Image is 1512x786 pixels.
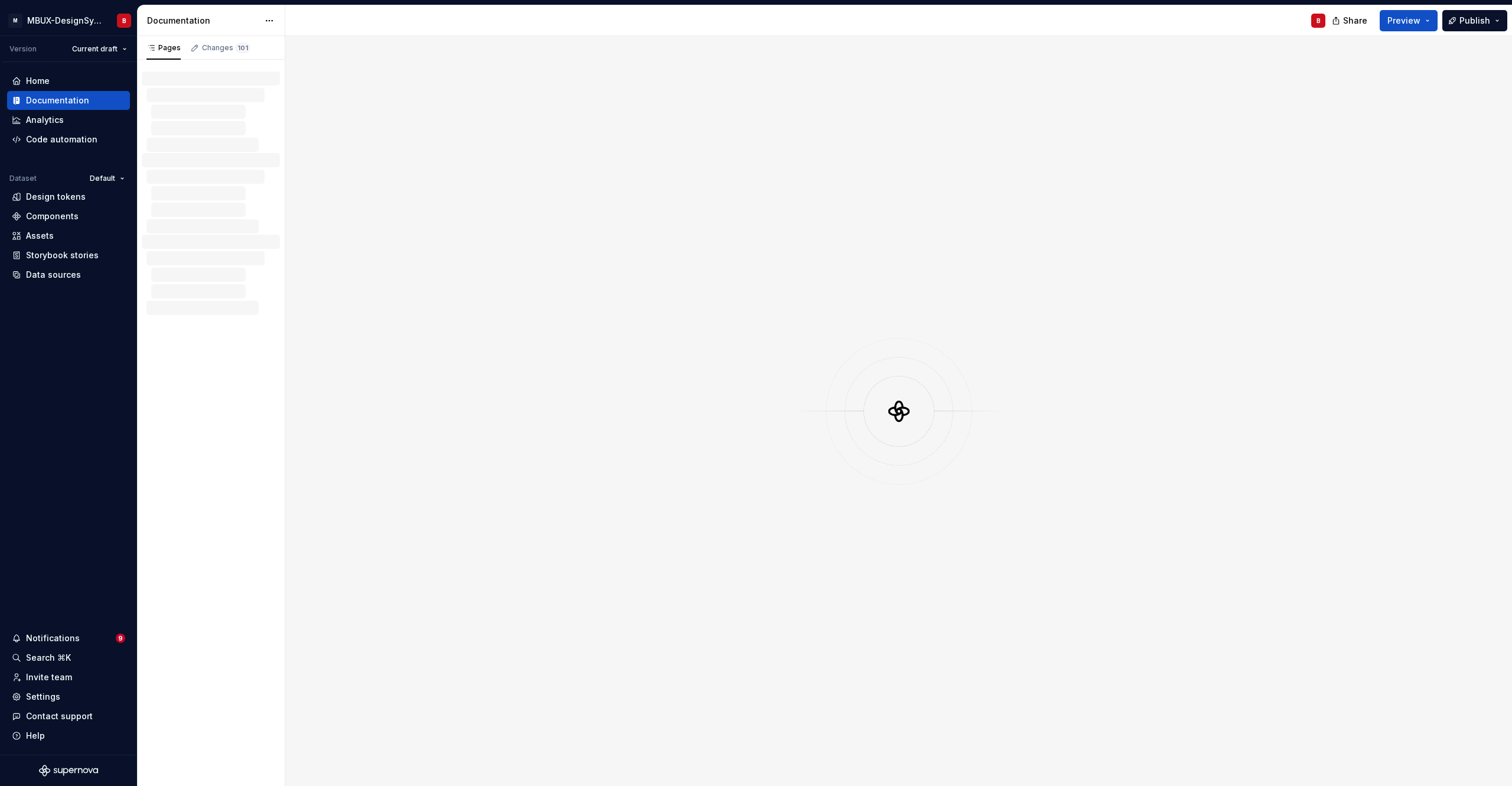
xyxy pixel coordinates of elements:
[26,249,99,261] div: Storybook stories
[26,191,86,203] div: Design tokens
[7,726,130,745] button: Help
[8,14,22,28] div: M
[7,226,130,245] a: Assets
[7,265,130,284] a: Data sources
[2,8,135,33] button: MMBUX-DesignSystemB
[26,730,45,742] div: Help
[7,207,130,226] a: Components
[1387,15,1420,27] span: Preview
[7,246,130,265] a: Storybook stories
[7,111,130,129] a: Analytics
[236,43,250,53] span: 101
[1380,10,1438,31] button: Preview
[26,710,93,722] div: Contact support
[7,707,130,726] button: Contact support
[26,632,80,644] div: Notifications
[1459,15,1490,27] span: Publish
[84,170,130,187] button: Default
[26,75,50,87] div: Home
[7,187,130,206] a: Design tokens
[26,114,64,126] div: Analytics
[1317,16,1321,25] div: B
[26,95,89,106] div: Documentation
[39,765,98,777] svg: Supernova Logo
[1326,10,1375,31] button: Share
[7,648,130,667] button: Search ⌘K
[9,174,37,183] div: Dataset
[1442,10,1507,31] button: Publish
[146,43,181,53] div: Pages
[9,44,37,54] div: Version
[7,130,130,149] a: Code automation
[67,41,132,57] button: Current draft
[26,671,72,683] div: Invite team
[26,691,60,703] div: Settings
[7,91,130,110] a: Documentation
[27,15,103,27] div: MBUX-DesignSystem
[147,15,259,27] div: Documentation
[7,687,130,706] a: Settings
[7,629,130,648] button: Notifications9
[116,634,125,643] span: 9
[26,210,79,222] div: Components
[7,72,130,90] a: Home
[122,16,126,25] div: B
[26,134,97,145] div: Code automation
[7,668,130,687] a: Invite team
[26,269,81,281] div: Data sources
[202,43,250,53] div: Changes
[72,44,118,54] span: Current draft
[26,652,71,664] div: Search ⌘K
[26,230,54,242] div: Assets
[1343,15,1367,27] span: Share
[90,174,115,183] span: Default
